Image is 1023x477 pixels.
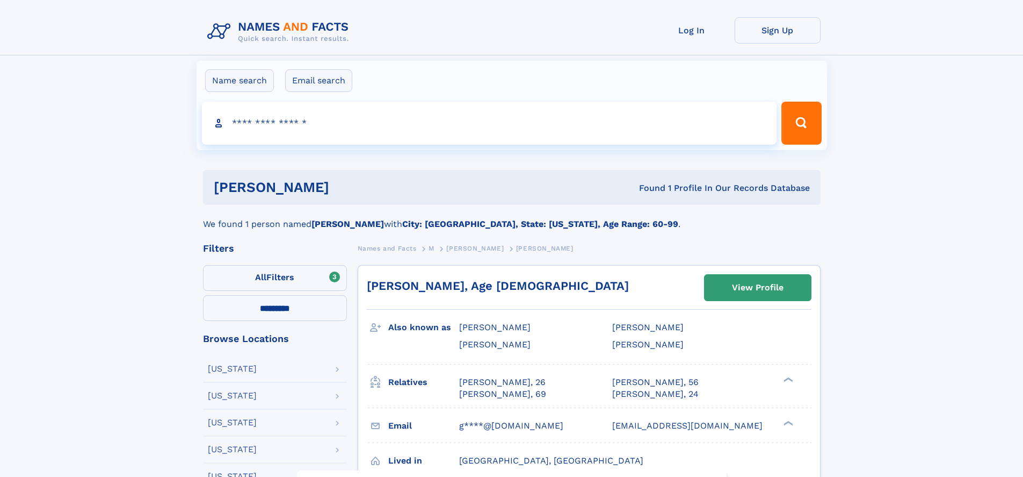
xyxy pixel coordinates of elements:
div: ❯ [781,376,794,383]
b: City: [GEOGRAPHIC_DATA], State: [US_STATE], Age Range: 60-99 [402,219,678,229]
img: Logo Names and Facts [203,17,358,46]
h3: Relatives [388,373,459,391]
div: Filters [203,244,347,253]
div: [US_STATE] [208,365,257,373]
span: [EMAIL_ADDRESS][DOMAIN_NAME] [612,421,763,431]
a: [PERSON_NAME], 56 [612,376,699,388]
span: [PERSON_NAME] [612,339,684,350]
div: ❯ [781,419,794,426]
div: Browse Locations [203,334,347,344]
span: [PERSON_NAME] [459,339,531,350]
div: View Profile [732,275,783,300]
h3: Lived in [388,452,459,470]
div: [US_STATE] [208,445,257,454]
div: [US_STATE] [208,391,257,400]
a: [PERSON_NAME], 26 [459,376,546,388]
h1: [PERSON_NAME] [214,181,484,194]
a: [PERSON_NAME], 69 [459,388,546,400]
span: [GEOGRAPHIC_DATA], [GEOGRAPHIC_DATA] [459,455,643,466]
a: [PERSON_NAME], Age [DEMOGRAPHIC_DATA] [367,279,629,293]
label: Email search [285,69,352,92]
a: View Profile [705,275,811,301]
a: [PERSON_NAME] [446,241,504,255]
span: [PERSON_NAME] [612,322,684,332]
div: Found 1 Profile In Our Records Database [484,182,810,194]
a: M [429,241,434,255]
input: search input [202,102,777,145]
span: [PERSON_NAME] [446,245,504,252]
h3: Also known as [388,318,459,337]
a: Names and Facts [358,241,417,255]
b: [PERSON_NAME] [311,219,384,229]
span: [PERSON_NAME] [516,245,574,252]
span: All [255,272,266,282]
span: [PERSON_NAME] [459,322,531,332]
label: Name search [205,69,274,92]
label: Filters [203,265,347,291]
h3: Email [388,417,459,435]
span: M [429,245,434,252]
div: [US_STATE] [208,418,257,427]
a: [PERSON_NAME], 24 [612,388,699,400]
a: Sign Up [735,17,821,44]
div: We found 1 person named with . [203,205,821,231]
a: Log In [649,17,735,44]
button: Search Button [781,102,821,145]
